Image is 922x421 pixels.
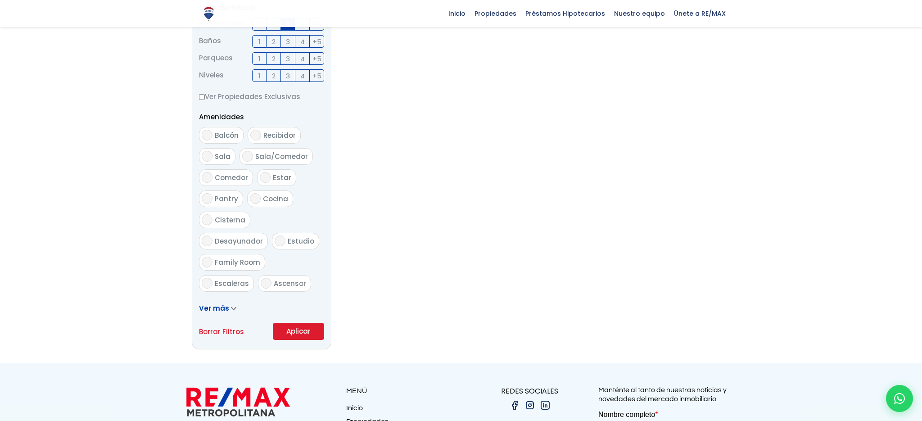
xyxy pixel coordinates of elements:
img: instagram.png [524,400,535,411]
a: Inicio [346,403,461,417]
span: Escaleras [215,279,249,288]
input: Estudio [275,235,285,246]
span: Cisterna [215,215,245,225]
span: +5 [312,36,321,47]
p: REDES SOCIALES [461,385,598,397]
span: 1 [258,53,261,64]
span: Propiedades [470,7,521,20]
span: Sala [215,152,230,161]
span: 3 [286,53,290,64]
span: Balcón [215,131,239,140]
label: Ver Propiedades Exclusivas [199,91,324,102]
a: Ver más [199,303,236,313]
span: Comedor [215,173,248,182]
span: Recibidor [263,131,296,140]
span: Baños [199,35,221,48]
a: Borrar Filtros [199,326,244,337]
span: Ver más [199,303,229,313]
p: MENÚ [346,385,461,397]
span: 2 [272,36,276,47]
img: facebook.png [509,400,520,411]
span: Nuestro equipo [610,7,669,20]
span: 3 [286,36,290,47]
span: Cocina [263,194,288,204]
span: +5 [312,53,321,64]
span: 4 [300,70,305,81]
input: Estar [260,172,271,183]
img: linkedin.png [540,400,551,411]
span: 3 [286,70,290,81]
img: Logo de REMAX [201,6,217,22]
span: 4 [300,53,305,64]
input: Pantry [202,193,212,204]
input: Ascensor [261,278,271,289]
span: Desayunador [215,236,263,246]
span: 1 [258,70,261,81]
input: Recibidor [250,130,261,140]
img: remax metropolitana logo [186,385,290,418]
input: Sala [202,151,212,162]
span: 4 [300,36,305,47]
span: Family Room [215,258,260,267]
span: Inicio [444,7,470,20]
span: Sala/Comedor [255,152,308,161]
span: Parqueos [199,52,233,65]
input: Balcón [202,130,212,140]
span: Pantry [215,194,238,204]
span: Estudio [288,236,314,246]
input: Family Room [202,257,212,267]
span: +5 [312,70,321,81]
input: Sala/Comedor [242,151,253,162]
span: 1 [258,36,261,47]
input: Desayunador [202,235,212,246]
input: Ver Propiedades Exclusivas [199,94,205,100]
button: Aplicar [273,323,324,340]
span: 2 [272,53,276,64]
input: Cocina [250,193,261,204]
span: Únete a RE/MAX [669,7,730,20]
input: Cisterna [202,214,212,225]
p: Manténte al tanto de nuestras noticias y novedades del mercado inmobiliario. [598,385,736,403]
span: 2 [272,70,276,81]
p: Amenidades [199,111,324,122]
span: Préstamos Hipotecarios [521,7,610,20]
input: Escaleras [202,278,212,289]
span: Estar [273,173,291,182]
span: Ascensor [274,279,306,288]
input: Comedor [202,172,212,183]
span: Niveles [199,69,224,82]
